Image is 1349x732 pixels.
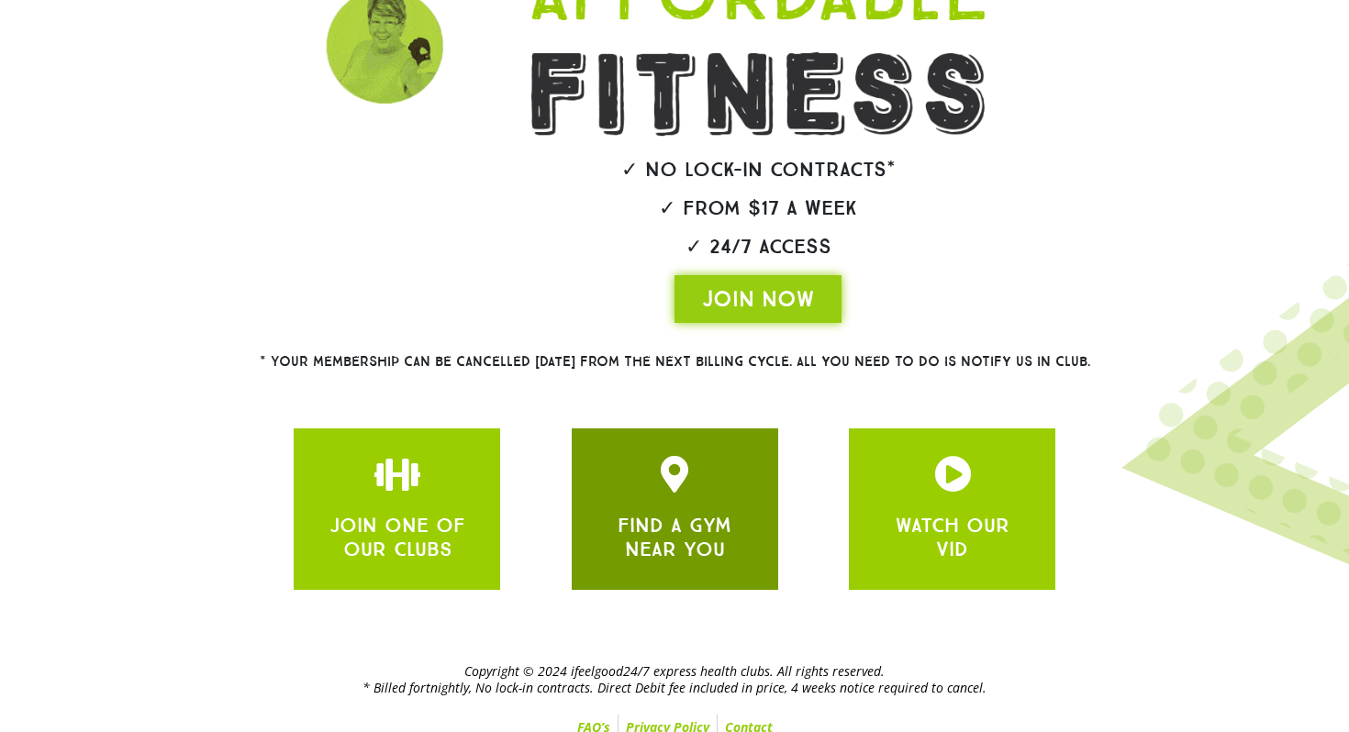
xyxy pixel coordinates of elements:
a: JOIN ONE OF OUR CLUBS [329,513,465,561]
a: WATCH OUR VID [896,513,1009,561]
h2: ✓ 24/7 Access [474,237,1042,257]
h2: Copyright © 2024 ifeelgood24/7 express health clubs. All rights reserved. * Billed fortnightly, N... [87,663,1262,696]
span: JOIN NOW [702,284,814,314]
h2: * Your membership can be cancelled [DATE] from the next billing cycle. All you need to do is noti... [193,355,1156,369]
a: JOIN NOW [674,275,842,323]
a: JOIN ONE OF OUR CLUBS [934,456,971,493]
h2: ✓ From $17 a week [474,198,1042,218]
a: JOIN ONE OF OUR CLUBS [379,456,416,493]
a: JOIN ONE OF OUR CLUBS [656,456,693,493]
a: FIND A GYM NEAR YOU [618,513,731,561]
h2: ✓ No lock-in contracts* [474,160,1042,180]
